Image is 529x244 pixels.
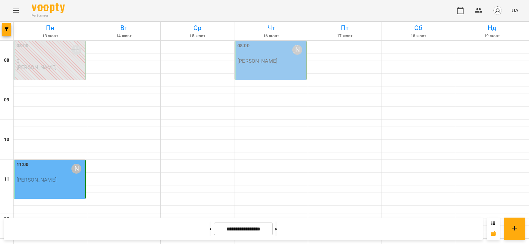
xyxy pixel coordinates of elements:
[17,42,29,50] label: 08:00
[17,58,84,64] p: 0
[456,33,528,39] h6: 19 жовт
[493,6,502,15] img: avatar_s.png
[32,14,65,18] span: For Business
[4,57,9,64] h6: 08
[509,4,521,17] button: UA
[71,164,81,174] div: Константин
[309,23,381,33] h6: Пт
[88,23,160,33] h6: Вт
[237,42,250,50] label: 08:00
[511,7,518,14] span: UA
[309,33,381,39] h6: 17 жовт
[4,176,9,183] h6: 11
[32,3,65,13] img: Voopty Logo
[292,45,302,55] div: Константин
[162,33,233,39] h6: 15 жовт
[235,23,307,33] h6: Чт
[237,58,277,64] p: [PERSON_NAME]
[17,177,57,183] span: [PERSON_NAME]
[4,136,9,143] h6: 10
[162,23,233,33] h6: Ср
[71,45,81,55] div: Константин
[383,33,454,39] h6: 18 жовт
[456,23,528,33] h6: Нд
[88,33,160,39] h6: 14 жовт
[17,161,29,168] label: 11:00
[4,96,9,104] h6: 09
[383,23,454,33] h6: Сб
[15,33,86,39] h6: 13 жовт
[17,64,57,70] p: [PERSON_NAME]
[8,3,24,18] button: Menu
[15,23,86,33] h6: Пн
[235,33,307,39] h6: 16 жовт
